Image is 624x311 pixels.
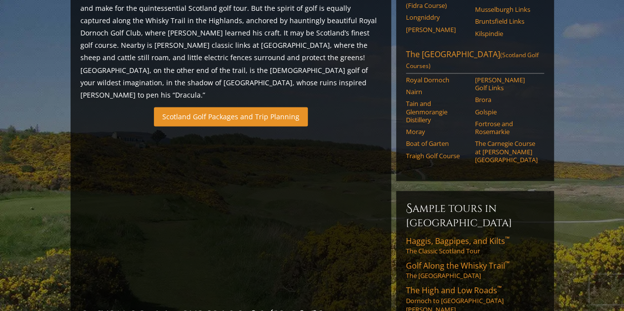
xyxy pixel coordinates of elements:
[406,236,544,255] a: Haggis, Bagpipes, and Kilts™The Classic Scotland Tour
[475,139,538,164] a: The Carnegie Course at [PERSON_NAME][GEOGRAPHIC_DATA]
[475,17,538,25] a: Bruntsfield Links
[406,201,544,230] h6: Sample Tours in [GEOGRAPHIC_DATA]
[475,5,538,13] a: Musselburgh Links
[406,285,502,296] span: The High and Low Roads
[406,100,469,124] a: Tain and Glenmorangie Distillery
[80,132,381,301] iframe: Sir-Nick-favorite-Open-Rota-Venues
[154,107,308,126] a: Scotland Golf Packages and Trip Planning
[406,236,510,246] span: Haggis, Bagpipes, and Kilts
[406,13,469,21] a: Longniddry
[475,96,538,104] a: Brora
[475,108,538,116] a: Golspie
[505,235,510,243] sup: ™
[475,120,538,136] a: Fortrose and Rosemarkie
[406,139,469,147] a: Boat of Garten
[475,76,538,92] a: [PERSON_NAME] Golf Links
[406,128,469,136] a: Moray
[475,30,538,37] a: Kilspindie
[406,260,544,280] a: Golf Along the Whisky Trail™The [GEOGRAPHIC_DATA]
[505,259,510,268] sup: ™
[406,88,469,96] a: Nairn
[406,260,510,271] span: Golf Along the Whisky Trail
[406,26,469,34] a: [PERSON_NAME]
[497,284,502,292] sup: ™
[406,51,539,70] span: (Scotland Golf Courses)
[406,49,544,73] a: The [GEOGRAPHIC_DATA](Scotland Golf Courses)
[406,152,469,160] a: Traigh Golf Course
[406,76,469,84] a: Royal Dornoch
